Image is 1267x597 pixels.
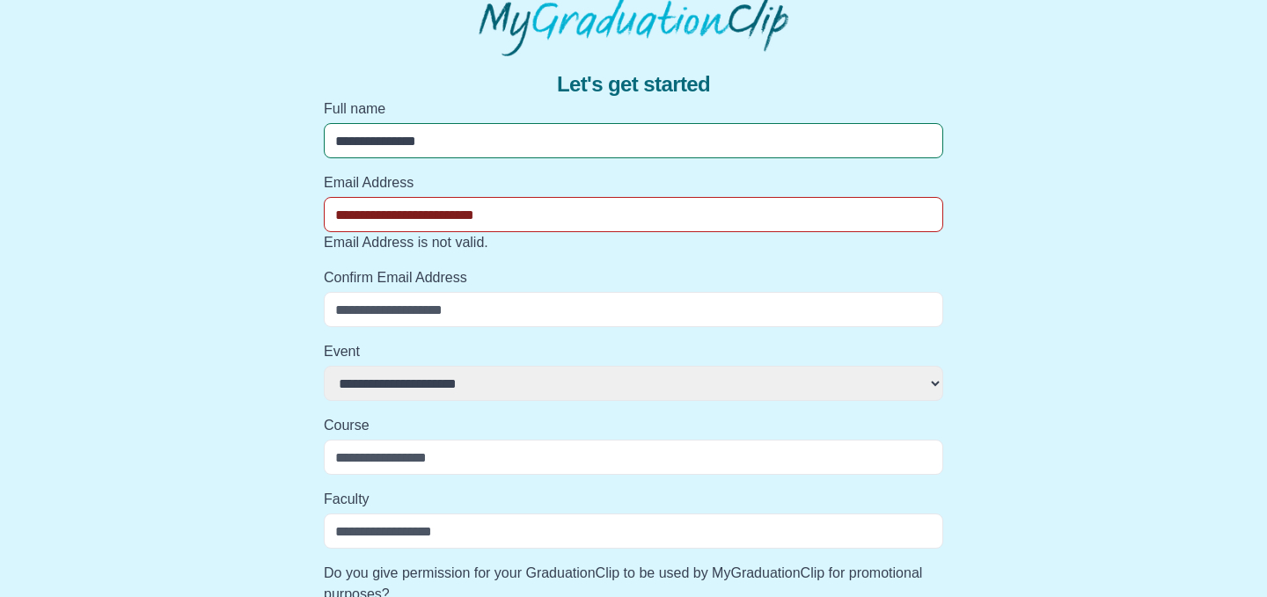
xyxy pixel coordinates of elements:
label: Email Address [324,172,943,193]
label: Full name [324,98,943,120]
span: Let's get started [557,70,710,98]
span: Email Address is not valid. [324,235,488,250]
label: Course [324,415,943,436]
label: Faculty [324,489,943,510]
label: Confirm Email Address [324,267,943,288]
label: Event [324,341,943,362]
